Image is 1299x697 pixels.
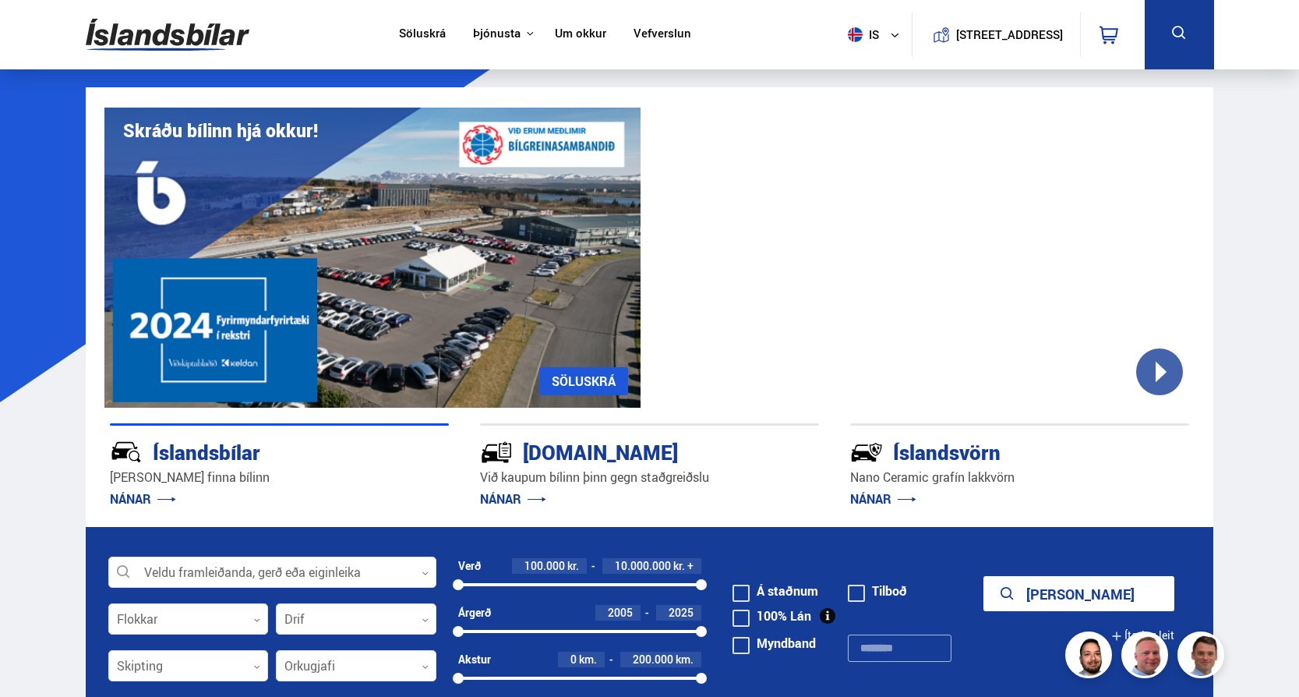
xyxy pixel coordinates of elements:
span: 2025 [669,605,694,620]
span: km. [676,653,694,666]
img: nhp88E3Fdnt1Opn2.png [1068,634,1114,681]
a: NÁNAR [110,490,176,508]
div: Verð [458,560,481,572]
button: Opna LiveChat spjallviðmót [12,6,59,53]
span: kr. [567,560,579,572]
button: Ítarleg leit [1111,618,1174,653]
a: Um okkur [555,27,606,43]
span: 2005 [608,605,633,620]
div: Íslandsvörn [850,437,1134,465]
span: 200.000 [633,652,673,667]
p: [PERSON_NAME] finna bílinn [110,469,449,486]
a: [STREET_ADDRESS] [920,12,1071,57]
a: Vefverslun [634,27,691,43]
button: is [842,12,912,58]
button: [STREET_ADDRESS] [962,28,1057,41]
button: [PERSON_NAME] [983,576,1174,611]
span: 10.000.000 [615,558,671,573]
span: kr. [673,560,685,572]
a: NÁNAR [850,490,916,508]
div: Árgerð [458,607,491,619]
div: Akstur [458,653,491,666]
a: SÖLUSKRÁ [539,367,628,395]
span: is [842,27,881,42]
h1: Skráðu bílinn hjá okkur! [123,120,318,141]
img: siFngHWaQ9KaOqBr.png [1124,634,1170,681]
span: + [687,560,694,572]
label: Myndband [732,637,816,649]
label: Á staðnum [732,585,818,597]
img: tr5P-W3DuiFaO7aO.svg [480,436,513,469]
a: NÁNAR [480,490,546,508]
img: JRvxyua_JYH6wB4c.svg [110,436,143,469]
button: Þjónusta [473,27,521,41]
span: km. [579,653,597,666]
img: svg+xml;base64,PHN2ZyB4bWxucz0iaHR0cDovL3d3dy53My5vcmcvMjAwMC9zdmciIHdpZHRoPSI1MTIiIGhlaWdodD0iNT... [848,27,863,42]
div: Íslandsbílar [110,437,394,465]
p: Nano Ceramic grafín lakkvörn [850,469,1189,486]
img: eKx6w-_Home_640_.png [104,108,641,408]
label: 100% Lán [732,610,811,622]
span: 100.000 [524,558,565,573]
label: Tilboð [848,585,907,597]
div: [DOMAIN_NAME] [480,437,764,465]
img: G0Ugv5HjCgRt.svg [86,9,249,60]
p: Við kaupum bílinn þinn gegn staðgreiðslu [480,469,819,486]
a: Söluskrá [399,27,446,43]
span: 0 [570,652,577,667]
img: -Svtn6bYgwAsiwNX.svg [850,436,883,469]
img: FbJEzSuNWCJXmdc-.webp [1180,634,1227,681]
